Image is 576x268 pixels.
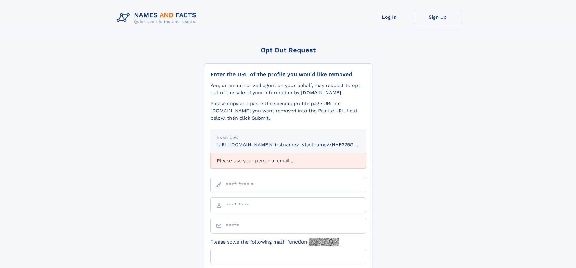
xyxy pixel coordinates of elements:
div: Please copy and paste the specific profile page URL on [DOMAIN_NAME] you want removed into the Pr... [210,100,366,122]
a: Sign Up [414,10,462,24]
div: Please use your personal email ... [210,153,366,168]
img: Logo Names and Facts [114,10,201,26]
small: [URL][DOMAIN_NAME]<firstname>_<lastname>/NAF325G-xxxxxxxx [216,142,377,147]
div: Enter the URL of the profile you would like removed [210,71,366,78]
div: Opt Out Request [204,46,372,54]
div: Example: [216,134,360,141]
div: You, or an authorized agent on your behalf, may request to opt-out of the sale of your informatio... [210,82,366,96]
a: Log In [365,10,414,24]
label: Please solve the following math function: [210,238,339,246]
